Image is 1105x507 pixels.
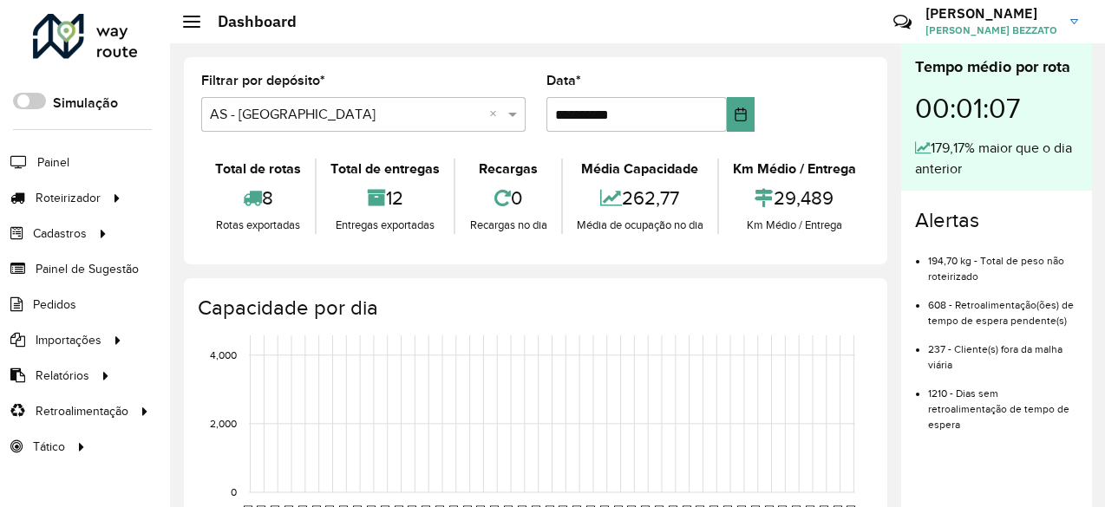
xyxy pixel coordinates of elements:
text: 0 [231,486,237,497]
li: 237 - Cliente(s) fora da malha viária [928,328,1078,373]
div: Média Capacidade [567,159,713,179]
label: Simulação [53,93,118,114]
div: Média de ocupação no dia [567,217,713,234]
div: 12 [321,179,449,217]
div: Tempo médio por rota [915,55,1078,79]
div: Rotas exportadas [206,217,311,234]
span: Cadastros [33,224,87,243]
text: 4,000 [210,349,237,361]
span: Painel de Sugestão [36,260,139,278]
text: 2,000 [210,418,237,429]
label: Filtrar por depósito [201,70,325,91]
span: Roteirizador [36,189,101,207]
li: 608 - Retroalimentação(ões) de tempo de espera pendente(s) [928,284,1078,328]
span: Importações [36,331,101,349]
li: 194,70 kg - Total de peso não roteirizado [928,240,1078,284]
label: Data [546,70,581,91]
div: Total de rotas [206,159,311,179]
span: Tático [33,438,65,456]
div: 262,77 [567,179,713,217]
div: 00:01:07 [915,79,1078,138]
div: 8 [206,179,311,217]
span: Retroalimentação [36,402,128,420]
div: 0 [460,179,556,217]
button: Choose Date [727,97,755,132]
span: Pedidos [33,296,76,314]
div: Recargas [460,159,556,179]
span: [PERSON_NAME] BEZZATO [925,23,1057,38]
span: Relatórios [36,367,89,385]
span: Clear all [489,104,504,125]
li: 1210 - Dias sem retroalimentação de tempo de espera [928,373,1078,432]
div: 179,17% maior que o dia anterior [915,138,1078,179]
h3: [PERSON_NAME] [925,5,1057,22]
div: Entregas exportadas [321,217,449,234]
h2: Dashboard [200,12,297,31]
div: 29,489 [723,179,866,217]
div: Total de entregas [321,159,449,179]
div: Km Médio / Entrega [723,159,866,179]
div: Km Médio / Entrega [723,217,866,234]
div: Recargas no dia [460,217,556,234]
h4: Alertas [915,208,1078,233]
span: Painel [37,153,69,172]
h4: Capacidade por dia [198,296,870,321]
a: Contato Rápido [884,3,921,41]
